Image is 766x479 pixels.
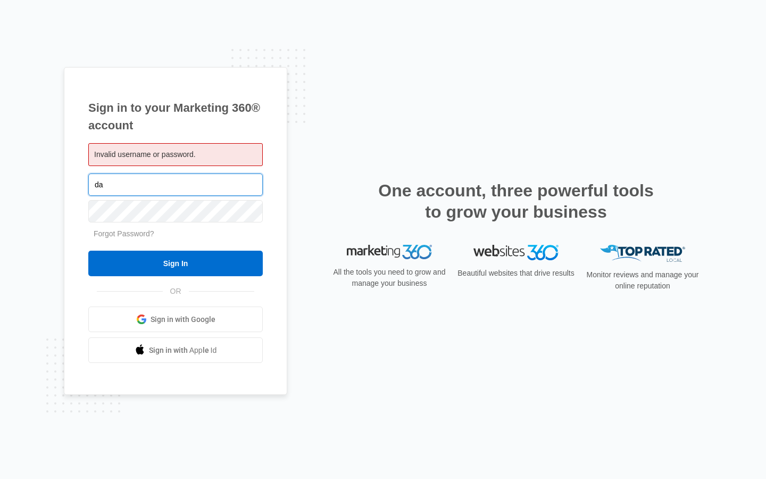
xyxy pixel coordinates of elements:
[473,245,559,260] img: Websites 360
[330,267,449,289] p: All the tools you need to grow and manage your business
[375,180,657,222] h2: One account, three powerful tools to grow your business
[163,286,189,297] span: OR
[151,314,215,325] span: Sign in with Google
[94,229,154,238] a: Forgot Password?
[456,268,576,279] p: Beautiful websites that drive results
[347,245,432,260] img: Marketing 360
[88,99,263,134] h1: Sign in to your Marketing 360® account
[149,345,217,356] span: Sign in with Apple Id
[88,174,263,196] input: Email
[88,251,263,276] input: Sign In
[88,337,263,363] a: Sign in with Apple Id
[94,150,196,159] span: Invalid username or password.
[88,307,263,332] a: Sign in with Google
[583,269,702,292] p: Monitor reviews and manage your online reputation
[600,245,685,262] img: Top Rated Local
